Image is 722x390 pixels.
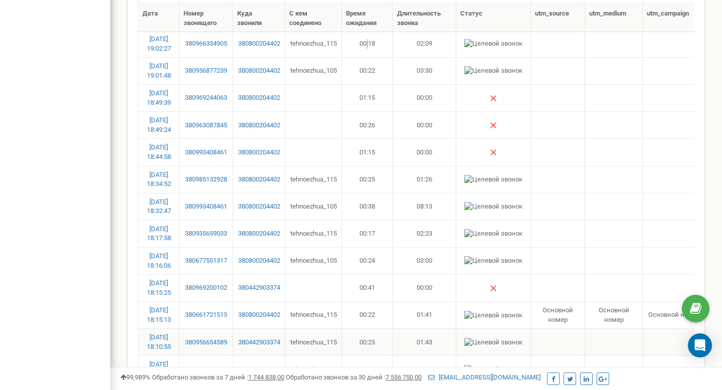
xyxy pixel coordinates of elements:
a: 380800204402 [237,93,281,103]
img: Целевой звонок [464,229,522,239]
img: Целевой звонок [464,365,522,374]
td: 00:18 [342,30,393,57]
a: [DATE] 18:15:25 [147,279,171,296]
a: [DATE] 18:34:52 [147,171,171,188]
img: Целевой звонок [464,66,522,76]
a: [DATE] 18:15:13 [147,306,171,323]
td: 00:26 [342,111,393,138]
a: 380966334905 [184,39,228,49]
td: 01:15 [342,84,393,111]
td: 00:56 [342,355,393,382]
a: 380800204402 [237,39,281,49]
img: Целевой звонок [464,39,522,49]
a: 380661721513 [184,310,228,320]
a: [EMAIL_ADDRESS][DOMAIN_NAME] [428,373,540,381]
th: utm_campaign [643,5,705,32]
td: 01:41 [393,301,457,328]
img: Нет ответа [489,284,497,292]
img: Целевой звонок [464,338,522,347]
td: tehnoezhua_115 [285,328,341,355]
td: 00:17 [342,220,393,247]
a: 380800204402 [237,365,281,374]
a: 380800204402 [237,148,281,157]
a: 380969244063 [184,93,228,103]
img: Нет ответа [489,121,497,129]
a: [DATE] 19:01:48 [147,62,171,79]
td: tehnoezhua_115 [285,166,341,193]
th: utm_medium [585,5,643,32]
td: 03:00 [393,247,457,274]
a: 380935659033 [184,229,228,239]
td: 00:23 [342,328,393,355]
th: Длительность звонка [393,5,457,32]
img: Нет ответа [489,148,497,156]
a: 380956654589 [184,338,228,347]
u: 1 744 838,00 [248,373,284,381]
td: 00:00 [393,274,457,301]
u: 7 556 750,00 [386,373,422,381]
th: Номер звонящего [179,5,233,32]
td: tehnoezhua_105 [285,57,341,84]
td: 00:00 [393,138,457,165]
a: 380800204402 [237,175,281,184]
img: Целевой звонок [464,175,522,184]
a: 380963087845 [184,121,228,130]
th: Дата [138,5,179,32]
a: [DATE] 18:16:06 [147,252,171,269]
th: С кем соединено [285,5,341,32]
a: [DATE] 18:32:47 [147,198,171,215]
a: 380800204402 [237,256,281,266]
img: Нет ответа [489,94,497,102]
img: Целевой звонок [464,311,522,320]
td: tehnoezhua_105 [285,247,341,274]
div: Open Intercom Messenger [688,333,712,357]
a: 380442903374 [237,283,281,293]
th: Статус [456,5,531,32]
td: 00:24 [342,247,393,274]
img: Целевой звонок [464,202,522,212]
a: 380969200102 [184,283,228,293]
span: Обработано звонков за 30 дней : [286,373,422,381]
th: Время ожидания [342,5,393,32]
a: 380800204402 [237,202,281,212]
a: 380442903374 [237,338,281,347]
a: 380677551317 [184,256,228,266]
span: 99,989% [120,373,150,381]
td: 03:08 [393,355,457,382]
td: Основной номер [585,301,643,328]
a: 380800204402 [237,66,281,76]
td: 00:00 [393,111,457,138]
td: 00:00 [393,84,457,111]
td: 00:25 [342,166,393,193]
td: tehnoezhua_105 [285,355,341,382]
td: tehnoezhua_115 [285,30,341,57]
td: tehnoezhua_105 [285,193,341,220]
a: [DATE] 18:04:25 [147,360,171,377]
th: utm_source [531,5,585,32]
td: 01:15 [342,138,393,165]
td: 00:22 [342,57,393,84]
a: [DATE] 18:10:55 [147,333,171,350]
td: 03:30 [393,57,457,84]
td: tehnoezhua_115 [285,301,341,328]
a: [DATE] 18:49:24 [147,116,171,133]
td: 01:43 [393,328,457,355]
td: 00:38 [342,193,393,220]
a: 380800204402 [237,121,281,130]
td: Основной номер [531,301,585,328]
td: 00:41 [342,274,393,301]
td: tehnoezhua_115 [285,220,341,247]
td: 01:26 [393,166,457,193]
a: 380800204402 [237,229,281,239]
td: 00:22 [342,301,393,328]
td: 02:09 [393,30,457,57]
td: Основной номер [643,301,705,328]
img: Целевой звонок [464,256,522,266]
a: [DATE] 18:44:58 [147,143,171,160]
a: [DATE] 18:49:39 [147,89,171,106]
a: 380800204402 [237,310,281,320]
th: Куда звонили [233,5,286,32]
a: 380985132928 [184,175,228,184]
a: 380956877239 [184,66,228,76]
a: [DATE] 18:17:58 [147,225,171,242]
